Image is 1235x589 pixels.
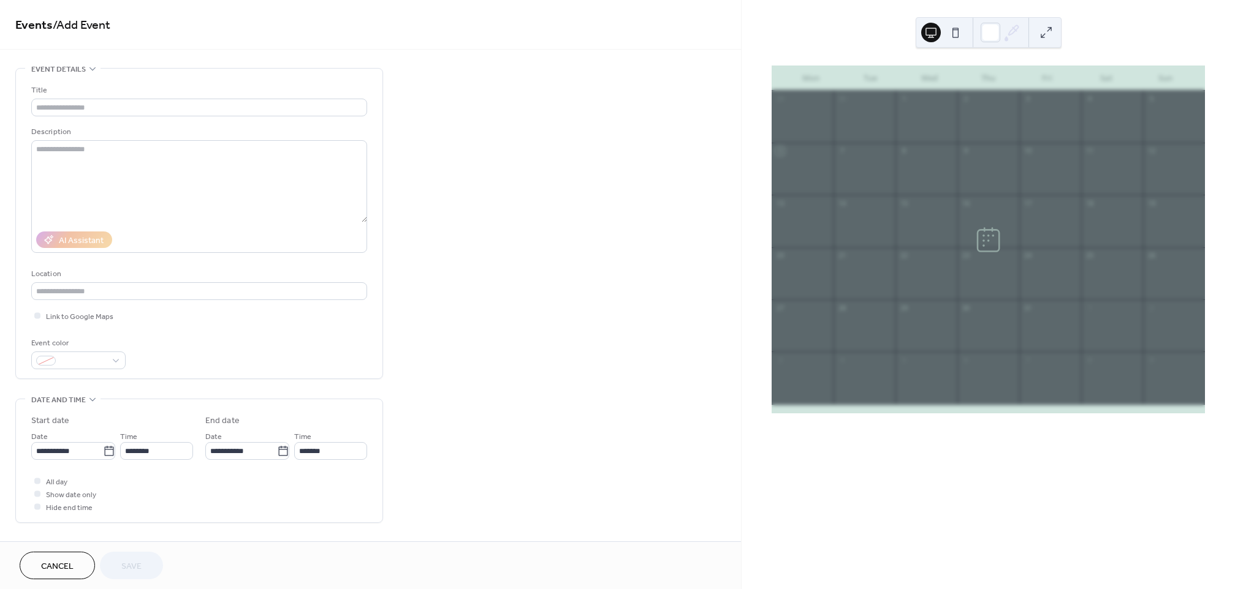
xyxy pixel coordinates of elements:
[899,251,908,260] div: 22
[775,251,785,260] div: 20
[41,560,74,573] span: Cancel
[31,63,86,76] span: Event details
[1147,198,1156,208] div: 19
[837,303,846,312] div: 28
[775,94,785,103] div: 29
[1085,355,1094,364] div: 8
[837,355,846,364] div: 4
[31,538,96,550] span: Recurring event
[961,251,970,260] div: 23
[1085,146,1094,156] div: 11
[775,146,785,156] div: 6
[31,415,69,427] div: Start date
[1147,94,1156,103] div: 5
[899,355,908,364] div: 5
[1085,198,1094,208] div: 18
[781,66,840,91] div: Mon
[46,501,93,514] span: Hide end time
[837,94,846,103] div: 30
[1023,251,1032,260] div: 24
[837,146,846,156] div: 7
[961,146,970,156] div: 9
[1147,355,1156,364] div: 9
[1023,146,1032,156] div: 10
[294,430,311,443] span: Time
[961,303,970,312] div: 30
[1018,66,1077,91] div: Fri
[31,394,86,407] span: Date and time
[205,415,240,427] div: End date
[837,251,846,260] div: 21
[31,430,48,443] span: Date
[775,303,785,312] div: 27
[1085,251,1094,260] div: 25
[900,66,959,91] div: Wed
[775,355,785,364] div: 3
[1023,198,1032,208] div: 17
[1085,303,1094,312] div: 1
[1147,303,1156,312] div: 2
[1023,355,1032,364] div: 7
[959,66,1017,91] div: Thu
[961,198,970,208] div: 16
[46,476,67,489] span: All day
[31,268,365,280] div: Location
[20,552,95,579] button: Cancel
[205,430,222,443] span: Date
[1077,66,1136,91] div: Sat
[46,489,96,501] span: Show date only
[1023,303,1032,312] div: 31
[899,198,908,208] div: 15
[1023,94,1032,103] div: 3
[1147,251,1156,260] div: 26
[775,198,785,208] div: 13
[837,198,846,208] div: 14
[899,146,908,156] div: 8
[840,66,899,91] div: Tue
[31,337,123,350] div: Event color
[899,303,908,312] div: 29
[46,310,113,323] span: Link to Google Maps
[120,430,137,443] span: Time
[53,13,110,37] span: / Add Event
[15,13,53,37] a: Events
[1136,66,1195,91] div: Sun
[961,355,970,364] div: 6
[961,94,970,103] div: 2
[1085,94,1094,103] div: 4
[31,84,365,97] div: Title
[31,126,365,138] div: Description
[1147,146,1156,156] div: 12
[899,94,908,103] div: 1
